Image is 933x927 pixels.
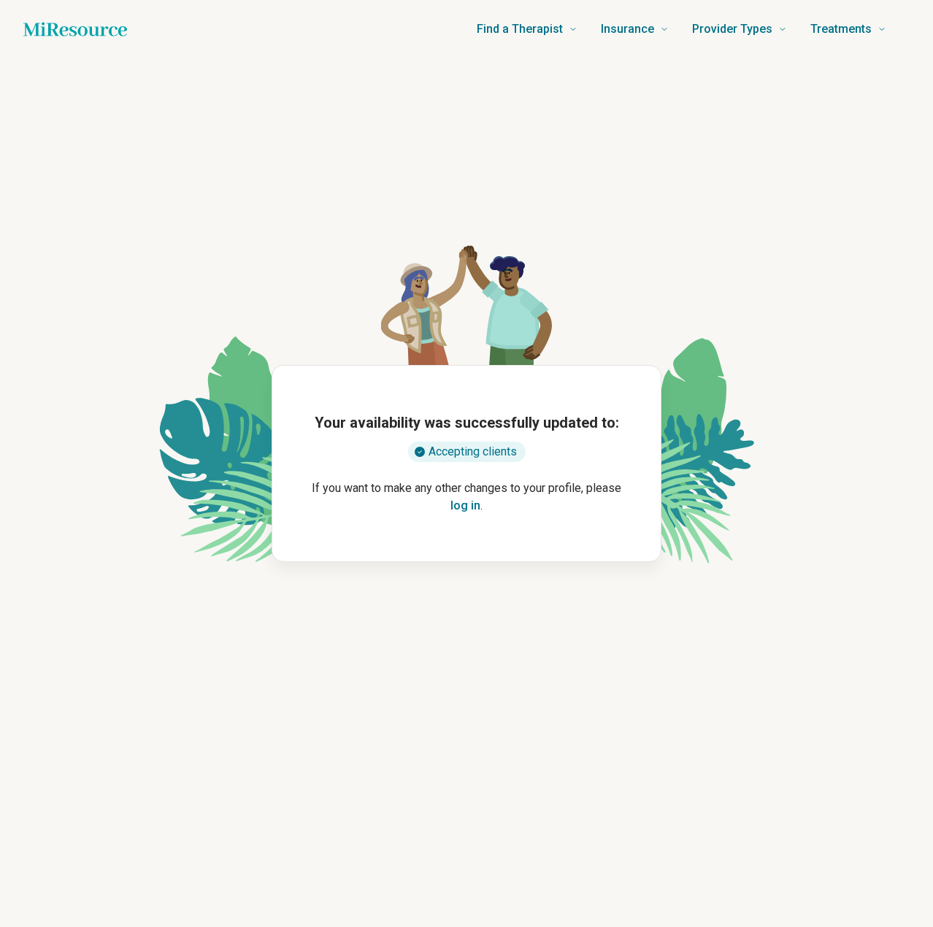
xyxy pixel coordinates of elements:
[450,497,480,515] button: log in
[23,15,127,44] a: Home page
[692,19,772,39] span: Provider Types
[601,19,654,39] span: Insurance
[296,480,637,515] p: If you want to make any other changes to your profile, please .
[408,442,526,462] div: Accepting clients
[810,19,872,39] span: Treatments
[315,412,619,433] h1: Your availability was successfully updated to:
[477,19,563,39] span: Find a Therapist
